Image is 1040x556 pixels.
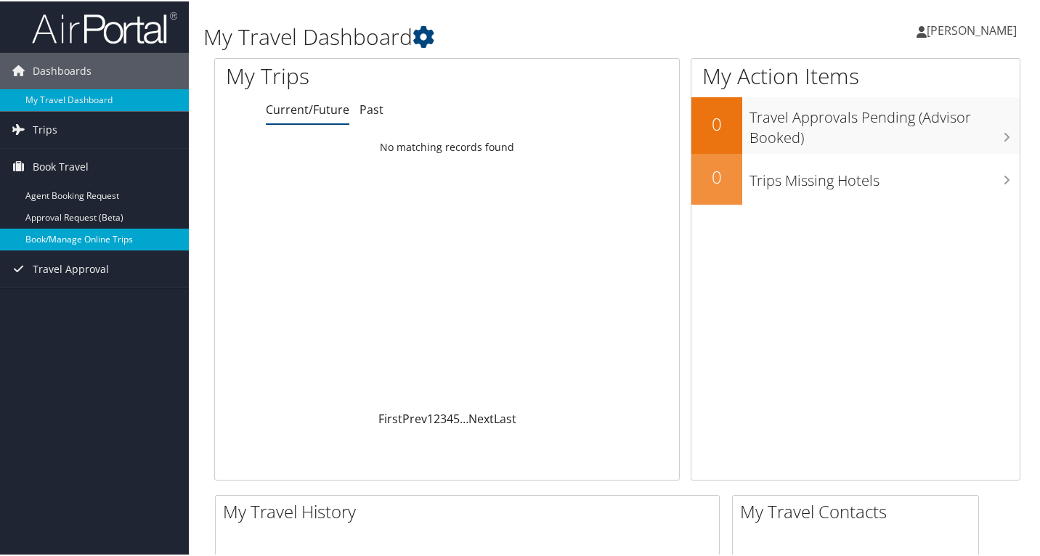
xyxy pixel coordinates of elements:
[434,409,440,425] a: 2
[427,409,434,425] a: 1
[691,163,742,188] h2: 0
[691,110,742,135] h2: 0
[447,409,453,425] a: 4
[691,152,1020,203] a: 0Trips Missing Hotels
[223,498,719,523] h2: My Travel History
[402,409,427,425] a: Prev
[749,99,1020,147] h3: Travel Approvals Pending (Advisor Booked)
[691,96,1020,152] a: 0Travel Approvals Pending (Advisor Booked)
[266,100,349,116] a: Current/Future
[691,60,1020,90] h1: My Action Items
[749,162,1020,189] h3: Trips Missing Hotels
[33,147,89,184] span: Book Travel
[740,498,978,523] h2: My Travel Contacts
[203,20,755,51] h1: My Travel Dashboard
[494,409,516,425] a: Last
[378,409,402,425] a: First
[32,9,177,44] img: airportal-logo.png
[927,21,1017,37] span: [PERSON_NAME]
[33,110,57,147] span: Trips
[33,250,109,286] span: Travel Approval
[226,60,475,90] h1: My Trips
[917,7,1031,51] a: [PERSON_NAME]
[468,409,494,425] a: Next
[453,409,460,425] a: 5
[359,100,383,116] a: Past
[33,52,92,88] span: Dashboards
[460,409,468,425] span: …
[440,409,447,425] a: 3
[215,133,679,159] td: No matching records found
